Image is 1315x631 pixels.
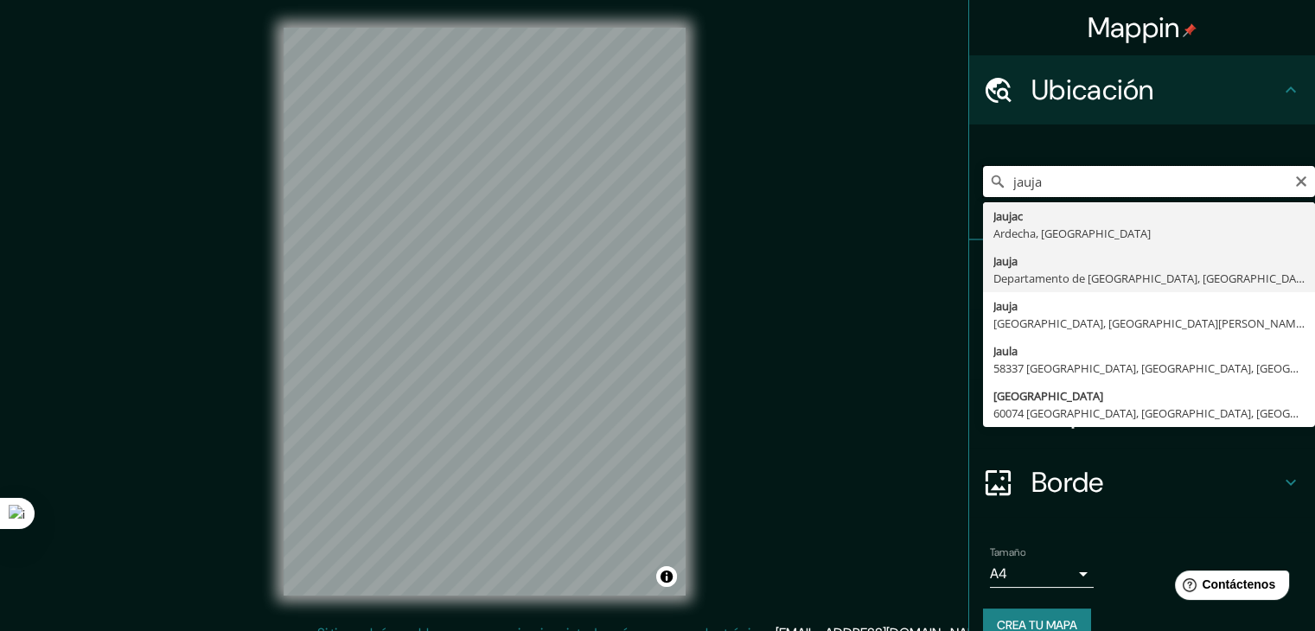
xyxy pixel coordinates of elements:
font: A4 [990,564,1007,583]
button: Claro [1294,172,1308,188]
font: Borde [1031,464,1104,500]
font: Tamaño [990,545,1025,559]
font: Ardecha, [GEOGRAPHIC_DATA] [993,226,1151,241]
font: [GEOGRAPHIC_DATA] [993,388,1103,404]
font: Jaula [993,343,1018,359]
div: Disposición [969,379,1315,448]
canvas: Mapa [284,28,686,596]
div: Ubicación [969,55,1315,124]
font: Ubicación [1031,72,1154,108]
font: Departamento de [GEOGRAPHIC_DATA], [GEOGRAPHIC_DATA] [993,271,1312,286]
font: Jauja [993,298,1018,314]
font: Jauja [993,253,1018,269]
img: pin-icon.png [1183,23,1197,37]
font: Jaujac [993,208,1023,224]
iframe: Lanzador de widgets de ayuda [1161,564,1296,612]
div: Estilo [969,309,1315,379]
div: Borde [969,448,1315,517]
div: Patas [969,240,1315,309]
button: Activar o desactivar atribución [656,566,677,587]
font: Mappin [1088,10,1180,46]
div: A4 [990,560,1094,588]
input: Elige tu ciudad o zona [983,166,1315,197]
